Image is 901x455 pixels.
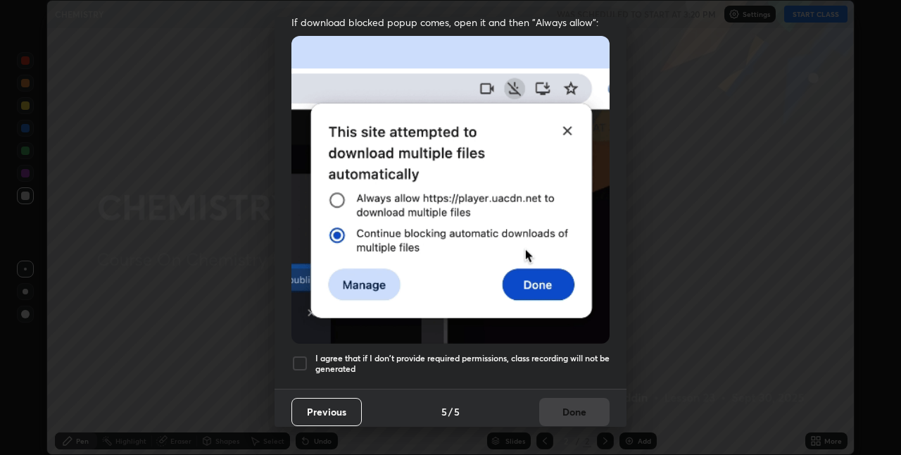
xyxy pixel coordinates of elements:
button: Previous [291,398,362,426]
span: If download blocked popup comes, open it and then "Always allow": [291,15,610,29]
h5: I agree that if I don't provide required permissions, class recording will not be generated [315,353,610,375]
h4: / [448,404,453,419]
h4: 5 [441,404,447,419]
img: downloads-permission-blocked.gif [291,36,610,344]
h4: 5 [454,404,460,419]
